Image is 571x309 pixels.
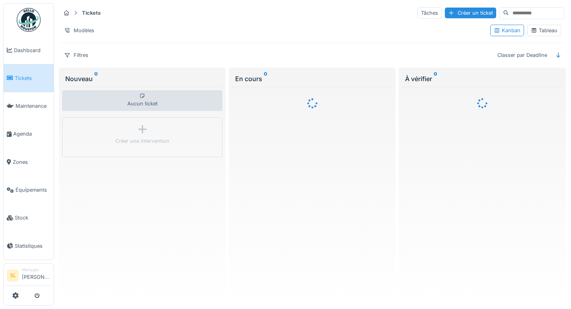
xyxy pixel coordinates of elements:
[15,242,51,250] span: Statistiques
[79,9,104,17] strong: Tickets
[445,8,496,18] div: Créer un ticket
[4,148,54,176] a: Zones
[15,214,51,222] span: Stock
[434,74,437,84] sup: 0
[235,74,389,84] div: En cours
[4,92,54,120] a: Maintenance
[4,232,54,260] a: Statistiques
[13,130,51,138] span: Agenda
[94,74,98,84] sup: 0
[13,158,51,166] span: Zones
[494,27,520,34] div: Kanban
[14,47,51,54] span: Dashboard
[115,137,170,145] div: Créer une intervention
[531,27,557,34] div: Tableau
[60,49,92,61] div: Filtres
[4,36,54,64] a: Dashboard
[16,102,51,110] span: Maintenance
[405,74,559,84] div: À vérifier
[4,64,54,92] a: Tickets
[4,204,54,232] a: Stock
[60,25,98,36] div: Modèles
[16,186,51,194] span: Équipements
[62,90,222,111] div: Aucun ticket
[4,120,54,148] a: Agenda
[417,7,442,19] div: Tâches
[15,74,51,82] span: Tickets
[17,8,41,32] img: Badge_color-CXgf-gQk.svg
[264,74,267,84] sup: 0
[22,267,51,284] li: [PERSON_NAME]
[7,270,19,282] li: SL
[7,267,51,286] a: SL Manager[PERSON_NAME]
[22,267,51,273] div: Manager
[4,176,54,204] a: Équipements
[494,49,551,61] div: Classer par Deadline
[65,74,219,84] div: Nouveau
